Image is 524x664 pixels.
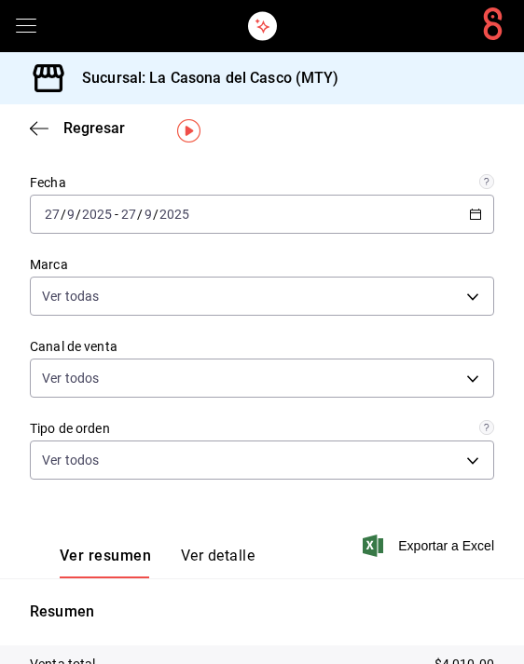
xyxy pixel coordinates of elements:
[159,207,190,222] input: ----
[115,207,118,222] span: -
[137,207,143,222] span: /
[30,176,494,189] label: Fecha
[177,119,200,142] img: Tooltip marker
[60,547,255,578] div: navigation tabs
[30,119,125,137] button: Regresar
[30,340,494,353] label: Canal de venta
[30,422,494,435] label: Tipo de orden
[153,207,159,222] span: /
[15,15,37,37] button: open drawer
[120,207,137,222] input: --
[42,369,99,387] span: Ver todos
[42,451,99,469] span: Ver todos
[81,207,113,222] input: ----
[67,67,339,89] h3: Sucursal: La Casona del Casco (MTY)
[44,207,61,222] input: --
[66,207,76,222] input: --
[144,207,153,222] input: --
[181,547,255,578] button: Ver detalle
[63,119,125,137] span: Regresar
[60,547,151,578] button: Ver resumen
[479,174,494,189] svg: Información delimitada a máximo 62 días.
[76,207,81,222] span: /
[30,258,494,271] label: Marca
[42,287,99,305] span: Ver todas
[479,420,494,435] svg: Todas las órdenes contabilizan 1 comensal a excepción de órdenes de mesa con comensales obligator...
[366,535,494,557] button: Exportar a Excel
[61,207,66,222] span: /
[30,601,494,623] p: Resumen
